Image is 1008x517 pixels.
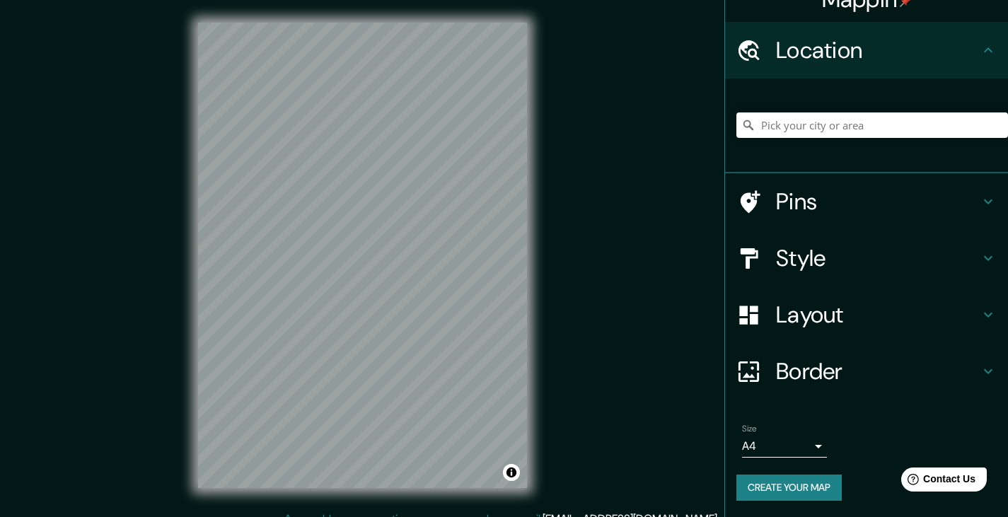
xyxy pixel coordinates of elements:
[725,286,1008,343] div: Layout
[776,357,980,385] h4: Border
[725,343,1008,400] div: Border
[725,22,1008,79] div: Location
[776,187,980,216] h4: Pins
[725,230,1008,286] div: Style
[503,464,520,481] button: Toggle attribution
[776,244,980,272] h4: Style
[736,112,1008,138] input: Pick your city or area
[725,173,1008,230] div: Pins
[882,462,992,501] iframe: Help widget launcher
[736,475,842,501] button: Create your map
[776,301,980,329] h4: Layout
[198,23,527,488] canvas: Map
[742,435,827,458] div: A4
[776,36,980,64] h4: Location
[742,423,757,435] label: Size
